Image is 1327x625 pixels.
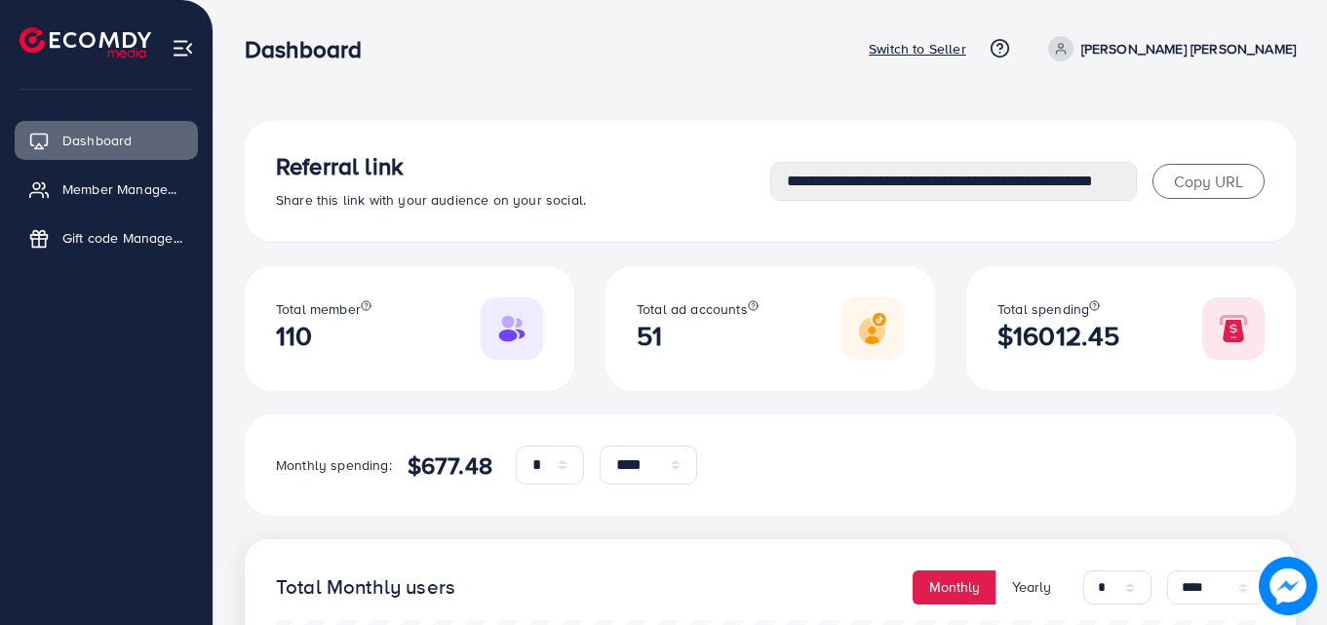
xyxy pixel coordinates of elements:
[276,152,770,180] h3: Referral link
[1040,36,1296,61] a: [PERSON_NAME] [PERSON_NAME]
[913,570,996,605] button: Monthly
[62,131,132,150] span: Dashboard
[15,218,198,257] a: Gift code Management
[276,320,371,352] h2: 110
[841,297,904,360] img: Responsive image
[276,190,586,210] span: Share this link with your audience on your social.
[997,299,1089,319] span: Total spending
[637,320,759,352] h2: 51
[481,297,543,360] img: Responsive image
[62,228,183,248] span: Gift code Management
[15,170,198,209] a: Member Management
[20,27,151,58] img: logo
[172,37,194,59] img: menu
[1259,557,1317,615] img: image
[15,121,198,160] a: Dashboard
[1174,171,1243,192] span: Copy URL
[995,570,1068,605] button: Yearly
[62,179,183,199] span: Member Management
[997,320,1119,352] h2: $16012.45
[1202,297,1265,360] img: Responsive image
[245,35,377,63] h3: Dashboard
[1152,164,1265,199] button: Copy URL
[276,575,455,600] h4: Total Monthly users
[869,37,966,60] p: Switch to Seller
[637,299,748,319] span: Total ad accounts
[276,299,361,319] span: Total member
[1081,37,1296,60] p: [PERSON_NAME] [PERSON_NAME]
[408,451,492,480] h4: $677.48
[276,453,392,477] p: Monthly spending:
